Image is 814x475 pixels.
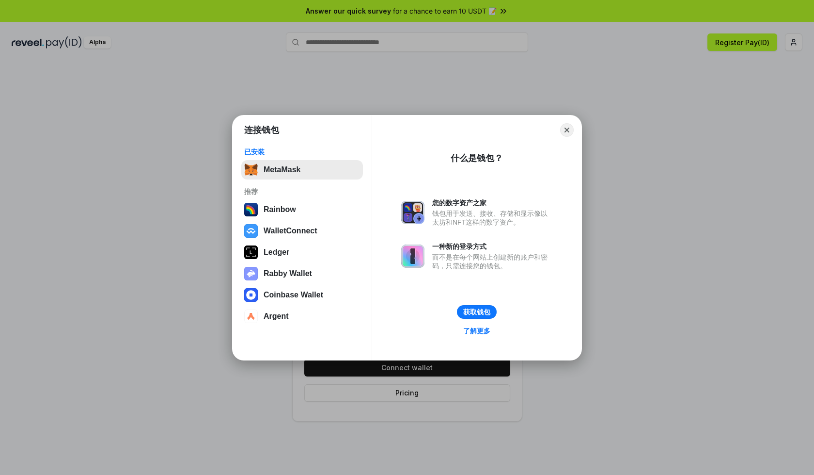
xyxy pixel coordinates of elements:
[241,307,363,326] button: Argent
[451,152,503,164] div: 什么是钱包？
[401,201,424,224] img: svg+xml,%3Csvg%20xmlns%3D%22http%3A%2F%2Fwww.w3.org%2F2000%2Fsvg%22%20fill%3D%22none%22%20viewBox...
[244,147,360,156] div: 已安装
[244,310,258,323] img: svg+xml,%3Csvg%20width%3D%2228%22%20height%3D%2228%22%20viewBox%3D%220%200%2028%2028%22%20fill%3D...
[244,224,258,238] img: svg+xml,%3Csvg%20width%3D%2228%22%20height%3D%2228%22%20viewBox%3D%220%200%2028%2028%22%20fill%3D...
[432,198,552,207] div: 您的数字资产之家
[264,205,296,214] div: Rainbow
[264,291,323,299] div: Coinbase Wallet
[244,267,258,280] img: svg+xml,%3Csvg%20xmlns%3D%22http%3A%2F%2Fwww.w3.org%2F2000%2Fsvg%22%20fill%3D%22none%22%20viewBox...
[463,308,490,316] div: 获取钱包
[241,285,363,305] button: Coinbase Wallet
[241,160,363,180] button: MetaMask
[401,245,424,268] img: svg+xml,%3Csvg%20xmlns%3D%22http%3A%2F%2Fwww.w3.org%2F2000%2Fsvg%22%20fill%3D%22none%22%20viewBox...
[264,248,289,257] div: Ledger
[244,288,258,302] img: svg+xml,%3Csvg%20width%3D%2228%22%20height%3D%2228%22%20viewBox%3D%220%200%2028%2028%22%20fill%3D...
[244,203,258,216] img: svg+xml,%3Csvg%20width%3D%22120%22%20height%3D%22120%22%20viewBox%3D%220%200%20120%20120%22%20fil...
[241,200,363,219] button: Rainbow
[241,243,363,262] button: Ledger
[244,187,360,196] div: 推荐
[264,312,289,321] div: Argent
[244,124,279,136] h1: 连接钱包
[241,264,363,283] button: Rabby Wallet
[432,209,552,227] div: 钱包用于发送、接收、存储和显示像以太坊和NFT这样的数字资产。
[244,246,258,259] img: svg+xml,%3Csvg%20xmlns%3D%22http%3A%2F%2Fwww.w3.org%2F2000%2Fsvg%22%20width%3D%2228%22%20height%3...
[264,269,312,278] div: Rabby Wallet
[264,165,300,174] div: MetaMask
[241,221,363,241] button: WalletConnect
[432,253,552,270] div: 而不是在每个网站上创建新的账户和密码，只需连接您的钱包。
[264,227,317,235] div: WalletConnect
[463,327,490,335] div: 了解更多
[432,242,552,251] div: 一种新的登录方式
[244,163,258,177] img: svg+xml,%3Csvg%20fill%3D%22none%22%20height%3D%2233%22%20viewBox%3D%220%200%2035%2033%22%20width%...
[457,325,496,337] a: 了解更多
[560,123,574,137] button: Close
[457,305,497,319] button: 获取钱包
